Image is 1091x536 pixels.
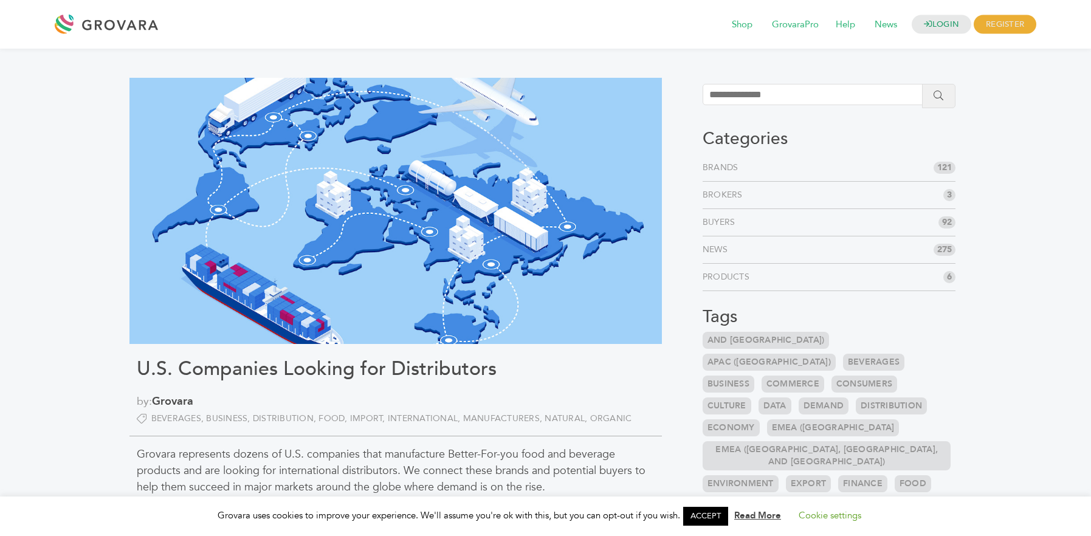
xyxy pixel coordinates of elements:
[350,413,388,424] a: Import
[151,413,207,424] a: Beverages
[703,419,760,436] a: Economy
[723,18,761,32] a: Shop
[763,18,827,32] a: GrovaraPro
[703,475,779,492] a: Environment
[723,13,761,36] span: Shop
[152,394,193,409] a: Grovara
[463,413,545,424] a: Manufacturers
[318,413,350,424] a: Food
[763,13,827,36] span: GrovaraPro
[938,216,955,228] span: 92
[206,413,253,424] a: Business
[866,18,906,32] a: News
[703,307,956,328] h3: Tags
[759,397,791,414] a: Data
[137,393,655,410] span: by:
[703,129,956,149] h3: Categories
[943,271,955,283] span: 6
[767,419,900,436] a: EMEA ([GEOGRAPHIC_DATA]
[703,271,754,283] a: Products
[934,162,955,174] span: 121
[703,354,836,371] a: APAC ([GEOGRAPHIC_DATA])
[703,162,743,174] a: Brands
[762,376,824,393] a: Commerce
[827,13,864,36] span: Help
[137,357,655,380] h1: U.S. Companies Looking for Distributors
[703,244,732,256] a: News
[827,18,864,32] a: Help
[703,332,830,349] a: and [GEOGRAPHIC_DATA])
[703,376,754,393] a: Business
[545,413,590,424] a: Natural
[734,509,781,521] a: Read More
[799,397,849,414] a: Demand
[218,509,873,521] span: Grovara uses cookies to improve your experience. We'll assume you're ok with this, but you can op...
[683,507,728,526] a: ACCEPT
[703,441,951,470] a: EMEA ([GEOGRAPHIC_DATA], [GEOGRAPHIC_DATA], and [GEOGRAPHIC_DATA])
[934,244,955,256] span: 275
[895,475,931,492] a: Food
[137,446,655,495] p: Grovara represents dozens of U.S. companies that manufacture Better-For-you food and beverage pro...
[866,13,906,36] span: News
[831,376,897,393] a: Consumers
[838,475,887,492] a: Finance
[703,216,740,228] a: Buyers
[974,15,1036,34] span: REGISTER
[388,413,463,424] a: International
[786,475,831,492] a: Export
[703,189,748,201] a: Brokers
[590,413,632,424] a: Organic
[912,15,971,34] a: LOGIN
[843,354,904,371] a: Beverages
[703,397,751,414] a: Culture
[799,509,861,521] a: Cookie settings
[856,397,927,414] a: Distribution
[253,413,319,424] a: Distribution
[943,189,955,201] span: 3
